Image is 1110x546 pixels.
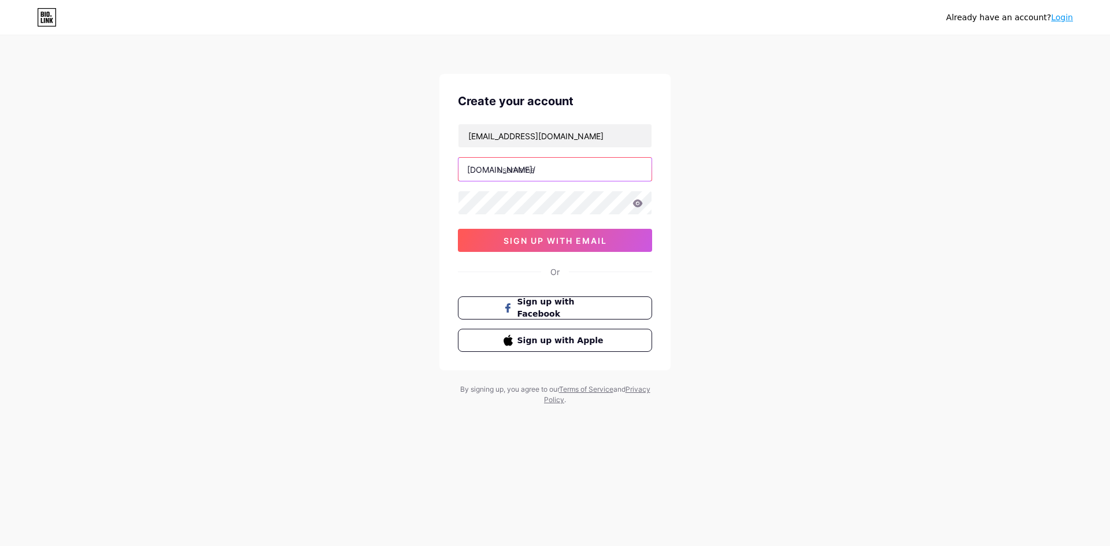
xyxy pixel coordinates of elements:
span: sign up with email [504,236,607,246]
input: username [458,158,652,181]
button: sign up with email [458,229,652,252]
div: [DOMAIN_NAME]/ [467,164,535,176]
span: Sign up with Facebook [517,296,607,320]
a: Login [1051,13,1073,22]
button: Sign up with Apple [458,329,652,352]
button: Sign up with Facebook [458,296,652,320]
div: Create your account [458,92,652,110]
div: Already have an account? [946,12,1073,24]
span: Sign up with Apple [517,335,607,347]
input: Email [458,124,652,147]
div: By signing up, you agree to our and . [457,384,653,405]
div: Or [550,266,560,278]
a: Terms of Service [559,385,613,393]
